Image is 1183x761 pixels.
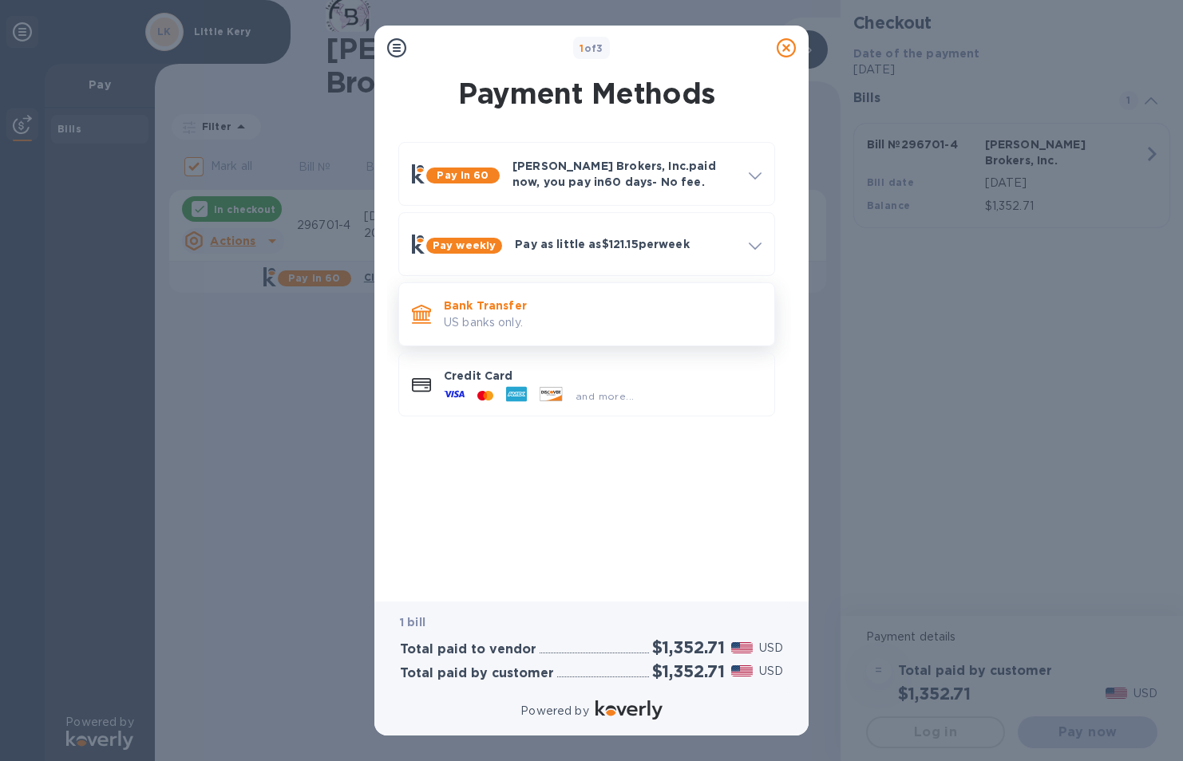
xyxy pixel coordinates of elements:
[444,368,762,384] p: Credit Card
[580,42,603,54] b: of 3
[652,661,725,681] h2: $1,352.71
[580,42,584,54] span: 1
[444,314,762,331] p: US banks only.
[759,663,783,680] p: USD
[576,390,634,402] span: and more...
[731,642,753,653] img: USD
[759,640,783,657] p: USD
[400,666,554,681] h3: Total paid by customer
[400,642,536,657] h3: Total paid to vendor
[731,665,753,676] img: USD
[515,236,736,252] p: Pay as little as $121.15 per week
[652,637,725,657] h2: $1,352.71
[437,169,489,181] b: Pay in 60
[595,700,663,720] img: Logo
[512,158,736,190] p: [PERSON_NAME] Brokers, Inc. paid now, you pay in 60 days - No fee.
[400,616,425,629] b: 1 bill
[520,703,588,720] p: Powered by
[444,298,762,313] p: Bank Transfer
[395,77,778,110] h1: Payment Methods
[433,239,496,251] b: Pay weekly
